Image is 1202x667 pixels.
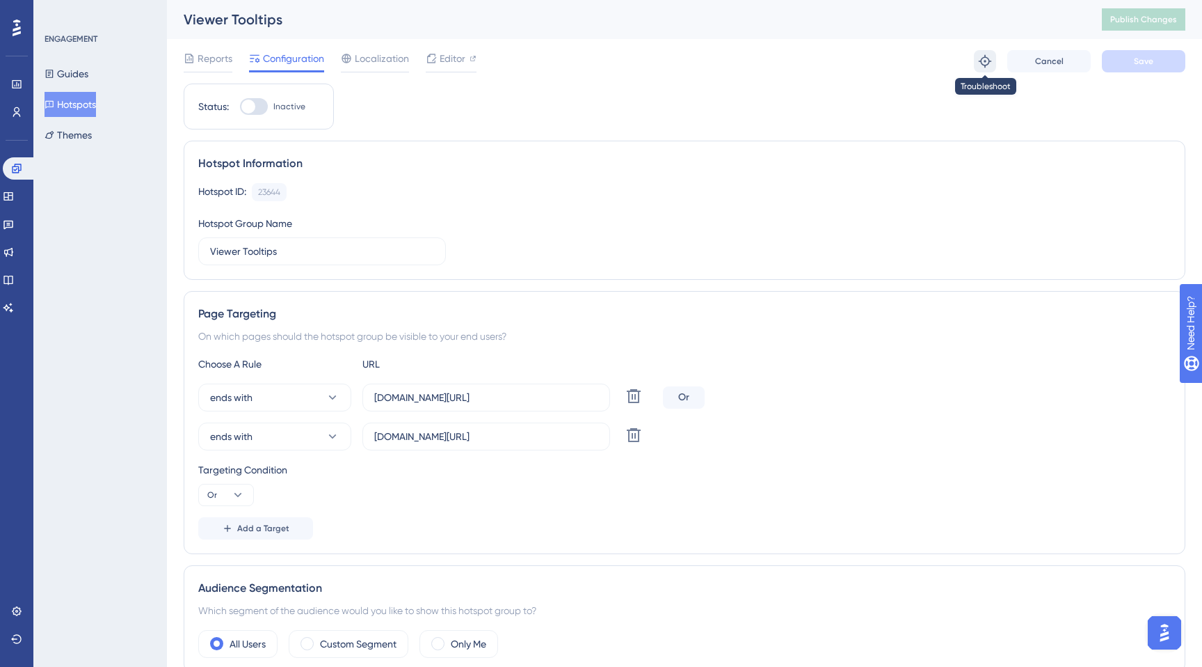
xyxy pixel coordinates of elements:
span: ends with [210,389,253,406]
div: On which pages should the hotspot group be visible to your end users? [198,328,1171,345]
span: Configuration [263,50,324,67]
button: Or [198,484,254,506]
button: ends with [198,423,351,450]
span: Need Help? [33,3,87,20]
div: Viewer Tooltips [184,10,1067,29]
span: Save [1134,56,1153,67]
span: ends with [210,428,253,445]
div: Hotspot ID: [198,183,246,201]
button: Publish Changes [1102,8,1185,31]
label: Only Me [451,636,486,652]
div: URL [362,356,515,372]
div: Choose A Rule [198,356,351,372]
span: Editor [440,50,465,67]
button: ends with [198,384,351,411]
span: Add a Target [237,523,289,534]
input: yourwebsite.com/path [374,390,598,405]
div: Page Targeting [198,306,1171,322]
div: Audience Segmentation [198,580,1171,597]
iframe: UserGuiding AI Assistant Launcher [1144,612,1185,654]
button: Cancel [1007,50,1091,72]
button: Save [1102,50,1185,72]
label: Custom Segment [320,636,396,652]
span: Inactive [273,101,305,112]
button: Guides [45,61,88,86]
span: Cancel [1035,56,1064,67]
input: Type your Hotspot Group Name here [210,244,434,259]
input: yourwebsite.com/path [374,429,598,444]
span: Reports [198,50,232,67]
button: Hotspots [45,92,96,117]
div: Or [663,386,705,409]
div: Status: [198,98,229,115]
div: Hotspot Group Name [198,215,292,232]
span: Or [207,489,217,501]
div: Targeting Condition [198,462,1171,478]
button: Themes [45,123,92,148]
button: Add a Target [198,517,313,540]
span: Publish Changes [1110,14,1177,25]
label: All Users [230,636,266,652]
span: Localization [355,50,409,67]
div: ENGAGEMENT [45,33,97,45]
div: Which segment of the audience would you like to show this hotspot group to? [198,602,1171,619]
div: Hotspot Information [198,155,1171,172]
div: 23644 [258,187,280,198]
